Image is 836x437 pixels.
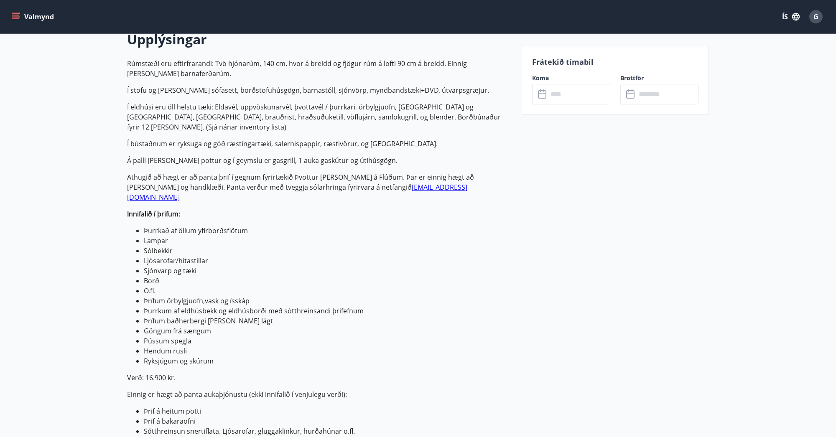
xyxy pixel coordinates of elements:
p: Í stofu og [PERSON_NAME] sófasett, borðstofuhúsgögn, barnastóll, sjónvörp, myndbandstæki+DVD, útv... [127,85,512,95]
p: Í bústaðnum er ryksuga og góð ræstingartæki, salernispappír, ræstivörur, og [GEOGRAPHIC_DATA]. [127,139,512,149]
li: Lampar [144,236,512,246]
p: Á palli [PERSON_NAME] pottur og í geymslu er gasgrill, 1 auka gaskútur og útihúsgögn. [127,155,512,165]
p: Athugið að hægt er að panta þrif í gegnum fyrirtækið Þvottur [PERSON_NAME] á Flúðum. Þar er einni... [127,172,512,202]
li: Þrífum örbylgjuofn,vask og ísskáp [144,296,512,306]
li: Ljósarofar/hitastillar [144,256,512,266]
p: Rúmstæði eru eftirfrarandi: Tvö hjónarúm, 140 cm. hvor á breidd og fjögur rúm á lofti 90 cm á bre... [127,58,512,79]
label: Koma [532,74,610,82]
li: Þurrkum af eldhúsbekk og eldhúsborði með sótthreinsandi þrifefnum [144,306,512,316]
li: Ryksjúgum og skúrum [144,356,512,366]
li: O.fl. [144,286,512,296]
label: Brottför [620,74,698,82]
strong: Innifalið í þrifum: [127,209,180,218]
h2: Upplýsingar [127,30,512,48]
li: Pússum spegla [144,336,512,346]
li: Göngum frá sængum [144,326,512,336]
li: Þrif á heitum potti [144,406,512,416]
button: ÍS [777,9,804,24]
p: Verð: 16.900 kr. [127,373,512,383]
li: Sólbekkir [144,246,512,256]
span: G [813,12,818,21]
li: Þrif á bakaraofni [144,416,512,426]
button: G [806,7,826,27]
p: Einnig er hægt að panta aukaþjónustu (ekki innifalið í venjulegu verði): [127,389,512,399]
li: Sjónvarp og tæki [144,266,512,276]
button: menu [10,9,57,24]
li: Hendum rusli [144,346,512,356]
p: Í eldhúsi eru öll helstu tæki: Eldavél, uppvöskunarvél, þvottavél / þurrkari, örbylgjuofn, [GEOGR... [127,102,512,132]
p: Frátekið tímabil [532,56,698,67]
li: Borð [144,276,512,286]
li: Sótthreinsun snertiflata. Ljósarofar, gluggaklinkur, hurðahúnar o.fl. [144,426,512,436]
li: Þurrkað af öllum yfirborðsflötum [144,226,512,236]
li: Þrífum baðherbergi [PERSON_NAME] lágt [144,316,512,326]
